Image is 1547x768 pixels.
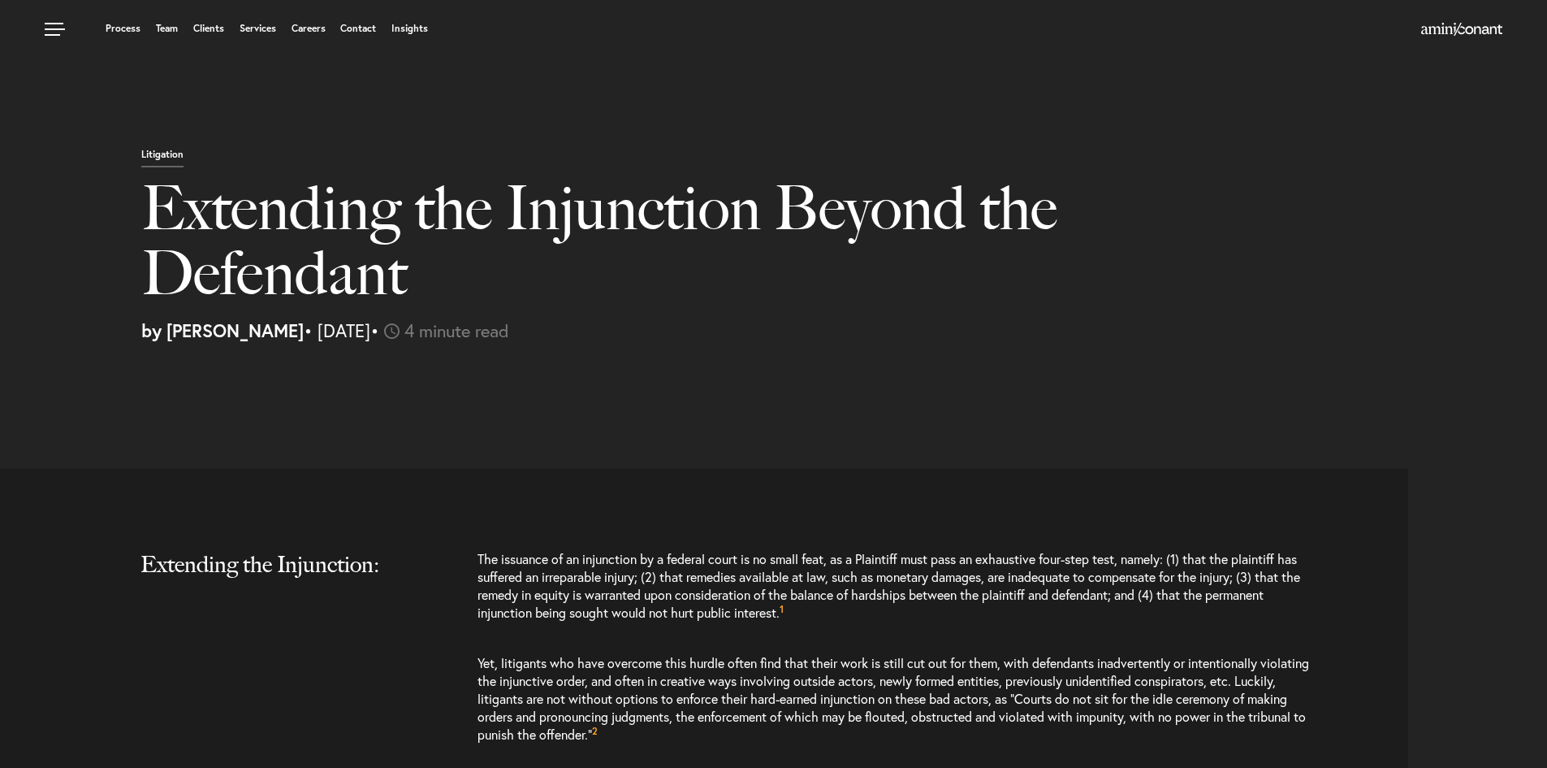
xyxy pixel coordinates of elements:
a: Careers [292,24,326,33]
h1: Extending the Injunction Beyond the Defendant [141,176,1117,322]
a: Contact [340,24,376,33]
p: Yet, litigants who have overcome this hurdle often find that their work is still cut out for them... [477,638,1315,760]
a: 1 [780,604,784,621]
p: • [DATE] [141,322,1535,340]
img: Amini & Conant [1421,23,1502,36]
a: Services [240,24,276,33]
p: The issuance of an injunction by a federal court is no small feat, as a Plaintiff must pass an ex... [477,550,1315,638]
a: 2 [592,726,598,743]
a: Process [106,24,140,33]
sup: 2 [592,725,598,737]
h2: Extending the Injunction: [140,550,433,610]
span: 4 minute read [404,319,509,342]
a: Clients [193,24,224,33]
a: Home [1421,24,1502,37]
p: Litigation [141,150,184,167]
strong: by [PERSON_NAME] [141,319,304,342]
a: Insights [391,24,428,33]
a: Team [156,24,178,33]
img: icon-time-light.svg [384,323,400,339]
span: • [370,319,379,342]
sup: 1 [780,603,784,615]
